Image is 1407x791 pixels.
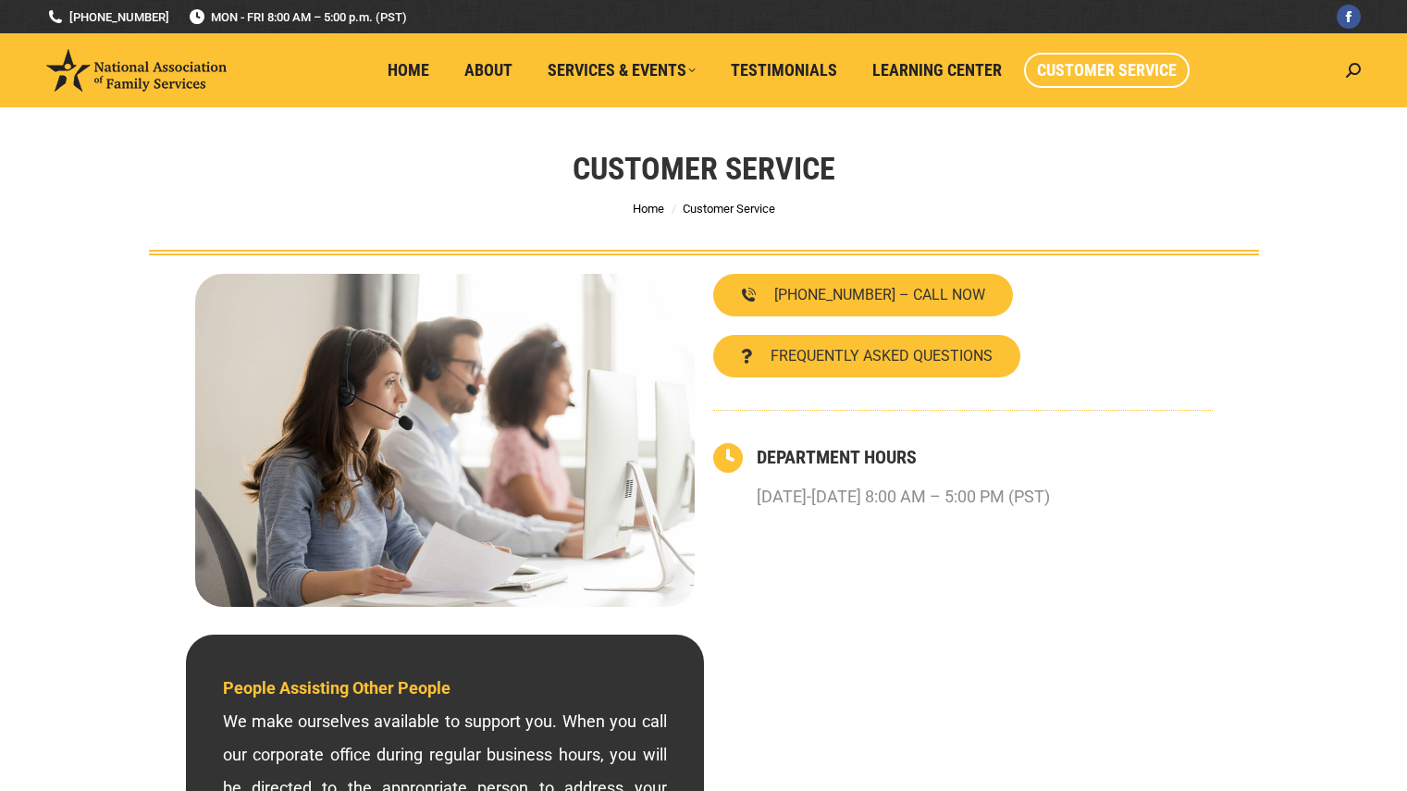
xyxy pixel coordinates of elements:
span: People Assisting Other People [223,678,450,698]
a: Facebook page opens in new window [1337,5,1361,29]
p: [DATE]-[DATE] 8:00 AM – 5:00 PM (PST) [757,480,1050,513]
span: Learning Center [872,60,1002,80]
span: About [464,60,512,80]
a: [PHONE_NUMBER] [46,8,169,26]
span: Services & Events [548,60,696,80]
a: FREQUENTLY ASKED QUESTIONS [713,335,1020,377]
img: National Association of Family Services [46,49,227,92]
span: Customer Service [1037,60,1177,80]
span: MON - FRI 8:00 AM – 5:00 p.m. (PST) [188,8,407,26]
a: Testimonials [718,53,850,88]
a: About [451,53,525,88]
a: Customer Service [1024,53,1190,88]
span: Home [388,60,429,80]
span: Customer Service [683,202,775,216]
h1: Customer Service [573,148,835,189]
span: FREQUENTLY ASKED QUESTIONS [771,349,993,364]
a: [PHONE_NUMBER] – CALL NOW [713,274,1013,316]
span: [PHONE_NUMBER] – CALL NOW [774,288,985,303]
a: DEPARTMENT HOURS [757,446,917,468]
span: Testimonials [731,60,837,80]
a: Home [375,53,442,88]
a: Learning Center [859,53,1015,88]
img: Contact National Association of Family Services [195,274,695,607]
a: Home [633,202,664,216]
